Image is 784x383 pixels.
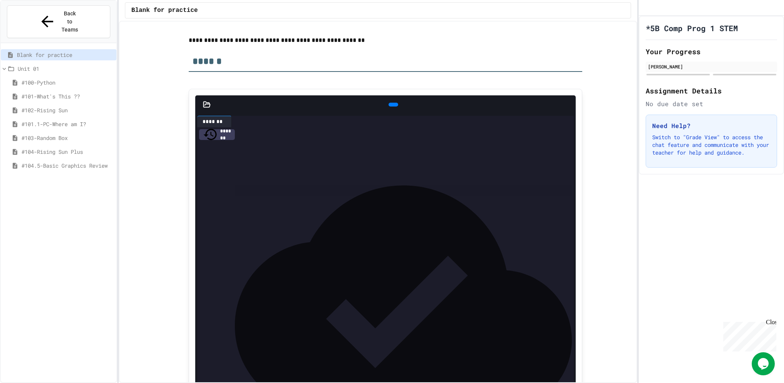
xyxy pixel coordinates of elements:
[652,121,771,130] h3: Need Help?
[646,85,777,96] h2: Assignment Details
[131,6,198,15] span: Blank for practice
[646,23,738,33] h1: *5B Comp Prog 1 STEM
[22,148,113,156] span: #104-Rising Sun Plus
[7,5,110,38] button: Back to Teams
[720,319,776,351] iframe: chat widget
[752,352,776,375] iframe: chat widget
[646,46,777,57] h2: Your Progress
[648,63,775,70] div: [PERSON_NAME]
[3,3,53,49] div: Chat with us now!Close
[22,134,113,142] span: #103-Random Box
[22,106,113,114] span: #102-Rising Sun
[18,65,113,73] span: Unit 01
[22,92,113,100] span: #101-What's This ??
[61,10,79,34] span: Back to Teams
[652,133,771,157] p: Switch to "Grade View" to access the chat feature and communicate with your teacher for help and ...
[17,51,113,59] span: Blank for practice
[22,120,113,128] span: #101.1-PC-Where am I?
[646,99,777,108] div: No due date set
[22,78,113,87] span: #100-Python
[22,162,113,170] span: #104.5-Basic Graphics Review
